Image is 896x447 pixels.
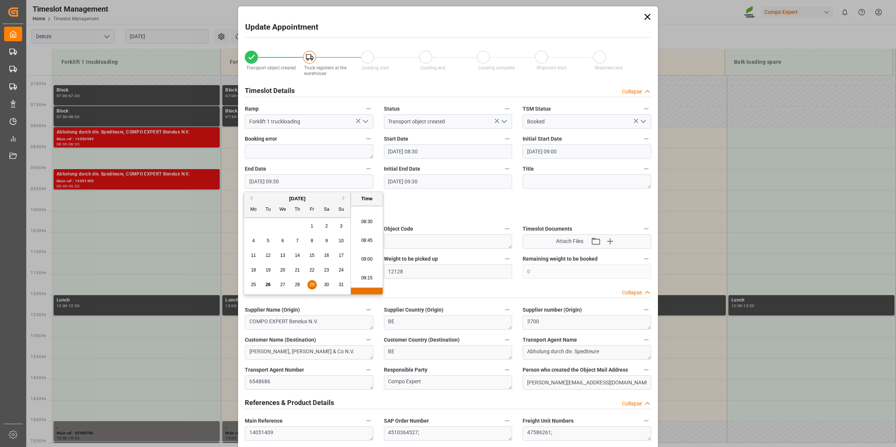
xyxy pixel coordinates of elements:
[502,104,512,114] button: Status
[502,416,512,426] button: SAP Order Number
[502,335,512,345] button: Customer Country (Destination)
[523,165,534,173] span: Title
[249,251,258,260] div: Choose Monday, August 11th, 2025
[502,224,512,234] button: Object Code
[523,336,577,344] span: Transport Agent Name
[246,65,296,70] span: Transport object created
[384,315,512,330] textarea: BE
[264,251,273,260] div: Choose Tuesday, August 12th, 2025
[641,416,651,426] button: Freight Unit Numbers
[364,134,373,144] button: Booking error
[245,85,295,96] h2: Timeslot Details
[384,366,427,374] span: Responsible Party
[252,238,255,243] span: 4
[322,205,331,214] div: Sa
[307,222,317,231] div: Choose Friday, August 1st, 2025
[622,88,642,96] div: Collapse
[293,265,302,275] div: Choose Thursday, August 21st, 2025
[296,238,299,243] span: 7
[251,253,256,258] span: 11
[322,222,331,231] div: Choose Saturday, August 2nd, 2025
[523,426,651,441] textarea: 47586261;
[295,282,300,287] span: 28
[502,254,512,264] button: Weight to be picked up
[245,315,373,330] textarea: COMPO EXPERT Benelux N.V.
[523,345,651,360] textarea: Abholung durch div. Spediteure
[502,305,512,315] button: Supplier Country (Origin)
[351,269,383,288] li: 09:15
[384,417,429,425] span: SAP Order Number
[523,135,562,143] span: Initial Start Date
[251,267,256,273] span: 18
[340,223,343,229] span: 3
[337,280,346,289] div: Choose Sunday, August 31st, 2025
[364,104,373,114] button: Ramp
[384,375,512,390] textarea: Compo Expert
[245,417,283,425] span: Main Reference
[502,134,512,144] button: Start Date
[245,114,373,129] input: Type to search/select
[337,222,346,231] div: Choose Sunday, August 3rd, 2025
[641,164,651,174] button: Title
[309,253,314,258] span: 15
[359,116,370,127] button: open menu
[244,195,351,202] div: [DATE]
[265,282,270,287] span: 26
[245,426,373,441] textarea: 14051409
[280,267,285,273] span: 20
[364,335,373,345] button: Customer Name (Destination)
[293,280,302,289] div: Choose Thursday, August 28th, 2025
[325,238,328,243] span: 9
[278,280,288,289] div: Choose Wednesday, August 27th, 2025
[293,236,302,246] div: Choose Thursday, August 7th, 2025
[478,65,515,70] span: Loading complete
[304,65,346,76] span: Truck registers at the warehouse
[339,282,343,287] span: 31
[384,165,420,173] span: Initial End Date
[245,174,373,189] input: DD.MM.YYYY HH:MM
[307,205,317,214] div: Fr
[322,236,331,246] div: Choose Saturday, August 9th, 2025
[337,236,346,246] div: Choose Sunday, August 10th, 2025
[641,335,651,345] button: Transport Agent Name
[245,397,334,408] h2: References & Product Details
[251,282,256,287] span: 25
[322,280,331,289] div: Choose Saturday, August 30th, 2025
[245,366,304,374] span: Transport Agent Number
[295,267,300,273] span: 21
[384,426,512,441] textarea: 4510364527;
[364,164,373,174] button: End Date
[324,267,329,273] span: 23
[641,365,651,375] button: Person who created the Object Mail Address
[278,251,288,260] div: Choose Wednesday, August 13th, 2025
[523,306,582,314] span: Supplier number (Origin)
[384,336,460,344] span: Customer Country (Destination)
[249,236,258,246] div: Choose Monday, August 4th, 2025
[523,105,551,113] span: TSM Status
[622,289,642,297] div: Collapse
[523,225,572,233] span: Timeslot Documents
[384,306,444,314] span: Supplier Country (Origin)
[324,253,329,258] span: 16
[339,238,343,243] span: 10
[339,253,343,258] span: 17
[264,280,273,289] div: Choose Tuesday, August 26th, 2025
[384,135,408,143] span: Start Date
[295,253,300,258] span: 14
[293,251,302,260] div: Choose Thursday, August 14th, 2025
[278,265,288,275] div: Choose Wednesday, August 20th, 2025
[351,231,383,250] li: 08:45
[245,165,266,173] span: End Date
[337,251,346,260] div: Choose Sunday, August 17th, 2025
[309,267,314,273] span: 22
[311,238,313,243] span: 8
[322,251,331,260] div: Choose Saturday, August 16th, 2025
[307,280,317,289] div: Choose Friday, August 29th, 2025
[384,114,512,129] input: Type to search/select
[264,265,273,275] div: Choose Tuesday, August 19th, 2025
[364,365,373,375] button: Transport Agent Number
[307,236,317,246] div: Choose Friday, August 8th, 2025
[502,365,512,375] button: Responsible Party
[420,65,445,70] span: Loading end
[280,282,285,287] span: 27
